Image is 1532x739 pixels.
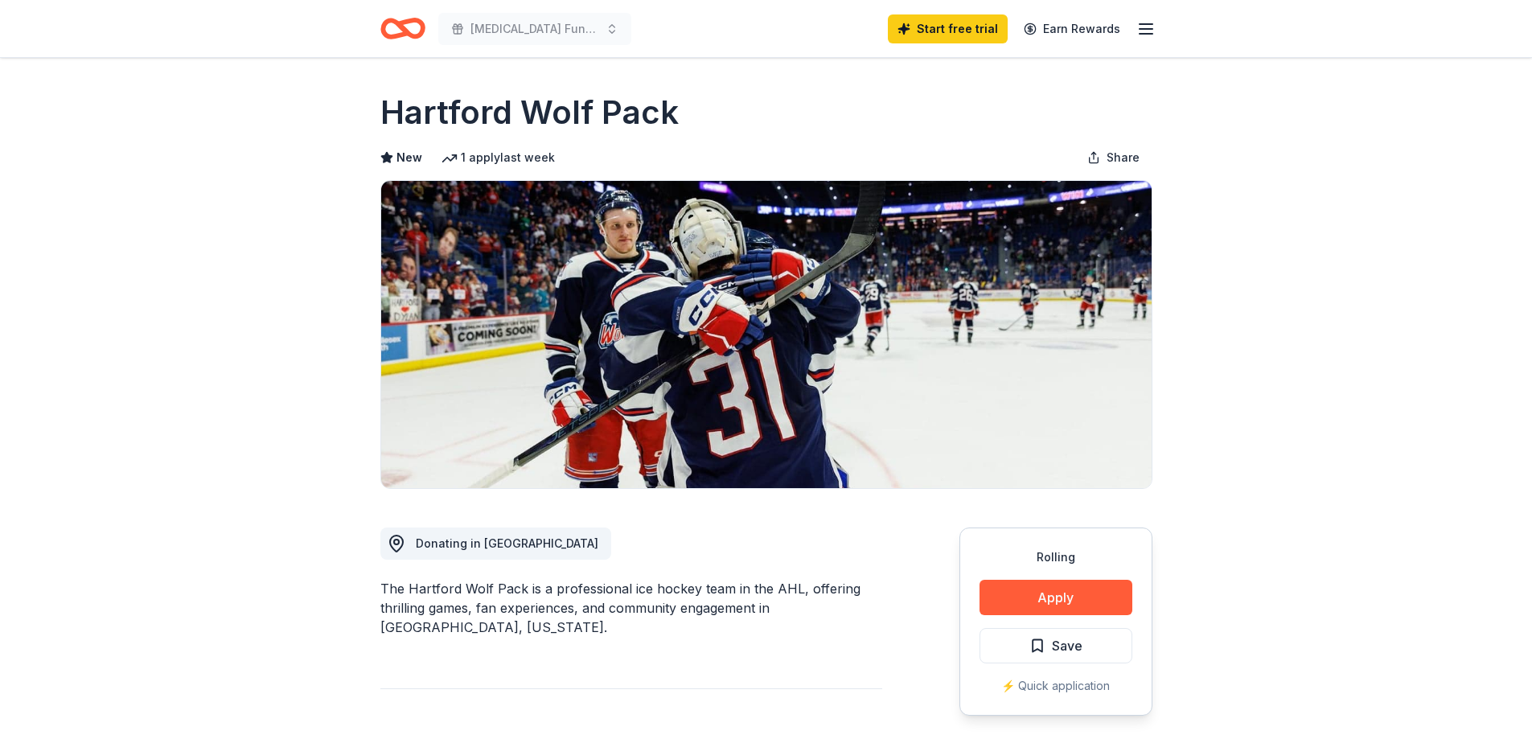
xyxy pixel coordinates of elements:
div: ⚡️ Quick application [980,676,1132,696]
a: Earn Rewards [1014,14,1130,43]
span: [MEDICAL_DATA] Fundrasier [470,19,599,39]
img: Image for Hartford Wolf Pack [381,181,1152,488]
a: Home [380,10,425,47]
span: Share [1107,148,1140,167]
button: Share [1074,142,1152,174]
div: Rolling [980,548,1132,567]
h1: Hartford Wolf Pack [380,90,679,135]
span: Save [1052,635,1082,656]
span: New [396,148,422,167]
div: 1 apply last week [442,148,555,167]
button: Apply [980,580,1132,615]
button: [MEDICAL_DATA] Fundrasier [438,13,631,45]
span: Donating in [GEOGRAPHIC_DATA] [416,536,598,550]
a: Start free trial [888,14,1008,43]
button: Save [980,628,1132,663]
div: The Hartford Wolf Pack is a professional ice hockey team in the AHL, offering thrilling games, fa... [380,579,882,637]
